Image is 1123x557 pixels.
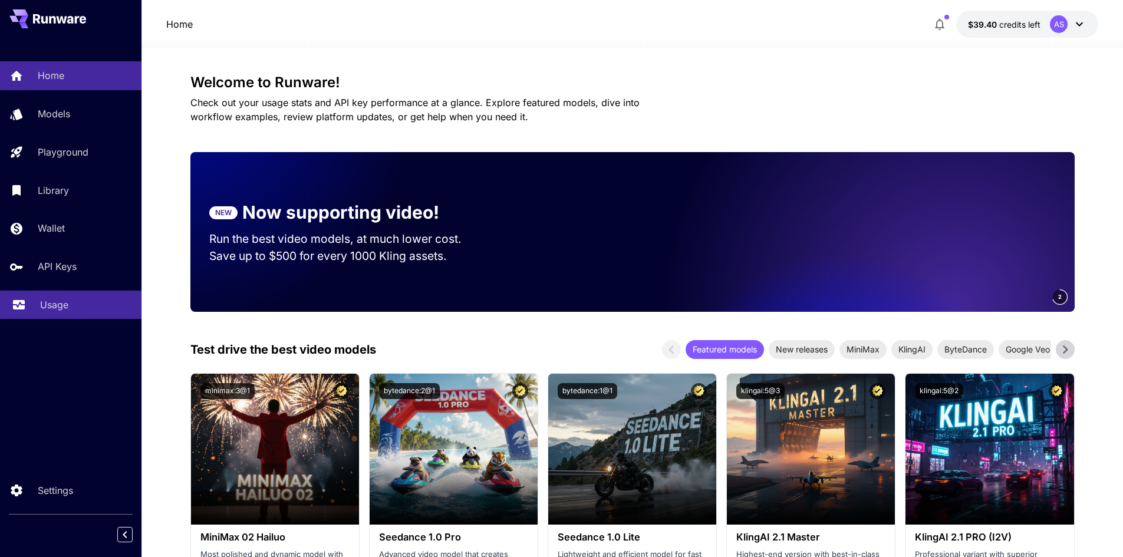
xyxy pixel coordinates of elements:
[691,383,707,399] button: Certified Model – Vetted for best performance and includes a commercial license.
[870,383,885,399] button: Certified Model – Vetted for best performance and includes a commercial license.
[558,532,707,543] h3: Seedance 1.0 Lite
[38,107,70,121] p: Models
[38,183,69,197] p: Library
[38,483,73,497] p: Settings
[209,230,484,248] p: Run the best video models, at much lower cost.
[968,18,1040,31] div: $39.40219
[242,199,439,226] p: Now supporting video!
[200,532,350,543] h3: MiniMax 02 Hailuo
[999,340,1057,359] div: Google Veo
[512,383,528,399] button: Certified Model – Vetted for best performance and includes a commercial license.
[891,340,933,359] div: KlingAI
[38,68,64,83] p: Home
[200,383,255,399] button: minimax:3@1
[686,340,764,359] div: Featured models
[166,17,193,31] nav: breadcrumb
[736,532,885,543] h3: KlingAI 2.1 Master
[999,343,1057,355] span: Google Veo
[736,383,785,399] button: klingai:5@3
[126,524,141,545] div: Collapse sidebar
[190,74,1075,91] h3: Welcome to Runware!
[379,532,528,543] h3: Seedance 1.0 Pro
[1049,383,1065,399] button: Certified Model – Vetted for best performance and includes a commercial license.
[769,340,835,359] div: New releases
[379,383,440,399] button: bytedance:2@1
[956,11,1098,38] button: $39.40219AS
[727,374,895,525] img: alt
[209,248,484,265] p: Save up to $500 for every 1000 Kling assets.
[117,527,133,542] button: Collapse sidebar
[1050,15,1068,33] div: AS
[38,145,88,159] p: Playground
[191,374,359,525] img: alt
[937,340,994,359] div: ByteDance
[915,532,1064,543] h3: KlingAI 2.1 PRO (I2V)
[915,383,963,399] button: klingai:5@2
[38,221,65,235] p: Wallet
[839,340,887,359] div: MiniMax
[215,207,232,218] p: NEW
[40,298,68,312] p: Usage
[190,97,640,123] span: Check out your usage stats and API key performance at a glance. Explore featured models, dive int...
[38,259,77,273] p: API Keys
[334,383,350,399] button: Certified Model – Vetted for best performance and includes a commercial license.
[166,17,193,31] a: Home
[370,374,538,525] img: alt
[1058,292,1062,301] span: 2
[686,343,764,355] span: Featured models
[558,383,617,399] button: bytedance:1@1
[968,19,999,29] span: $39.40
[769,343,835,355] span: New releases
[937,343,994,355] span: ByteDance
[905,374,1073,525] img: alt
[999,19,1040,29] span: credits left
[190,341,376,358] p: Test drive the best video models
[891,343,933,355] span: KlingAI
[548,374,716,525] img: alt
[839,343,887,355] span: MiniMax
